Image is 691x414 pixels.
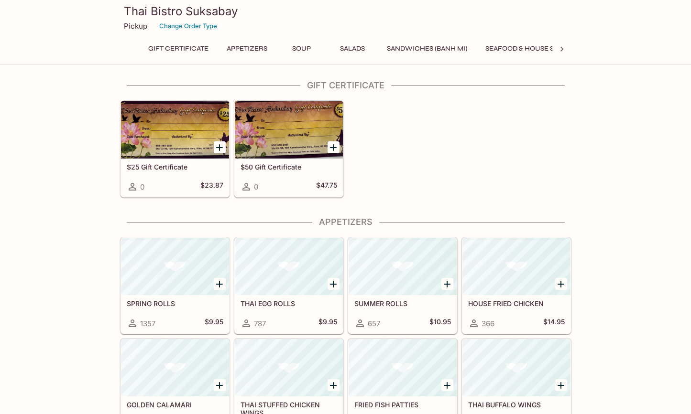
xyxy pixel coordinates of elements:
[482,319,494,328] span: 366
[234,101,343,197] a: $50 Gift Certificate0$47.75
[462,339,570,396] div: THAI BUFFALO WINGS
[348,237,457,334] a: SUMMER ROLLS657$10.95
[354,401,451,409] h5: FRIED FISH PATTIES
[200,181,223,192] h5: $23.87
[155,19,221,33] button: Change Order Type
[140,182,144,191] span: 0
[349,339,457,396] div: FRIED FISH PATTIES
[140,319,155,328] span: 1357
[354,299,451,308] h5: SUMMER ROLLS
[468,299,565,308] h5: HOUSE FRIED CHICKEN
[127,163,223,171] h5: $25 Gift Certificate
[254,182,258,191] span: 0
[121,238,229,295] div: SPRING ROLLS
[368,319,380,328] span: 657
[462,237,571,334] a: HOUSE FRIED CHICKEN366$14.95
[328,141,340,153] button: Add $50 Gift Certificate
[254,319,266,328] span: 787
[121,339,229,396] div: GOLDEN CALAMARI
[121,101,230,197] a: $25 Gift Certificate0$23.87
[124,4,568,19] h3: Thai Bistro Suksabay
[121,237,230,334] a: SPRING ROLLS1357$9.95
[241,299,337,308] h5: THAI EGG ROLLS
[235,101,343,159] div: $50 Gift Certificate
[555,379,567,391] button: Add THAI BUFFALO WINGS
[235,238,343,295] div: THAI EGG ROLLS
[234,237,343,334] a: THAI EGG ROLLS787$9.95
[349,238,457,295] div: SUMMER ROLLS
[429,318,451,329] h5: $10.95
[241,163,337,171] h5: $50 Gift Certificate
[221,42,273,55] button: Appetizers
[214,278,226,290] button: Add SPRING ROLLS
[555,278,567,290] button: Add HOUSE FRIED CHICKEN
[120,217,571,227] h4: Appetizers
[328,379,340,391] button: Add THAI STUFFED CHICKEN WINGS
[121,101,229,159] div: $25 Gift Certificate
[316,181,337,192] h5: $47.75
[127,299,223,308] h5: SPRING ROLLS
[280,42,323,55] button: Soup
[124,21,147,31] p: Pickup
[235,339,343,396] div: THAI STUFFED CHICKEN WINGS
[120,80,571,91] h4: Gift Certificate
[214,379,226,391] button: Add GOLDEN CALAMARI
[318,318,337,329] h5: $9.95
[127,401,223,409] h5: GOLDEN CALAMARI
[214,141,226,153] button: Add $25 Gift Certificate
[143,42,214,55] button: Gift Certificate
[543,318,565,329] h5: $14.95
[205,318,223,329] h5: $9.95
[462,238,570,295] div: HOUSE FRIED CHICKEN
[328,278,340,290] button: Add THAI EGG ROLLS
[382,42,472,55] button: Sandwiches (Banh Mi)
[331,42,374,55] button: Salads
[480,42,587,55] button: Seafood & House Specials
[441,379,453,391] button: Add FRIED FISH PATTIES
[468,401,565,409] h5: THAI BUFFALO WINGS
[441,278,453,290] button: Add SUMMER ROLLS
